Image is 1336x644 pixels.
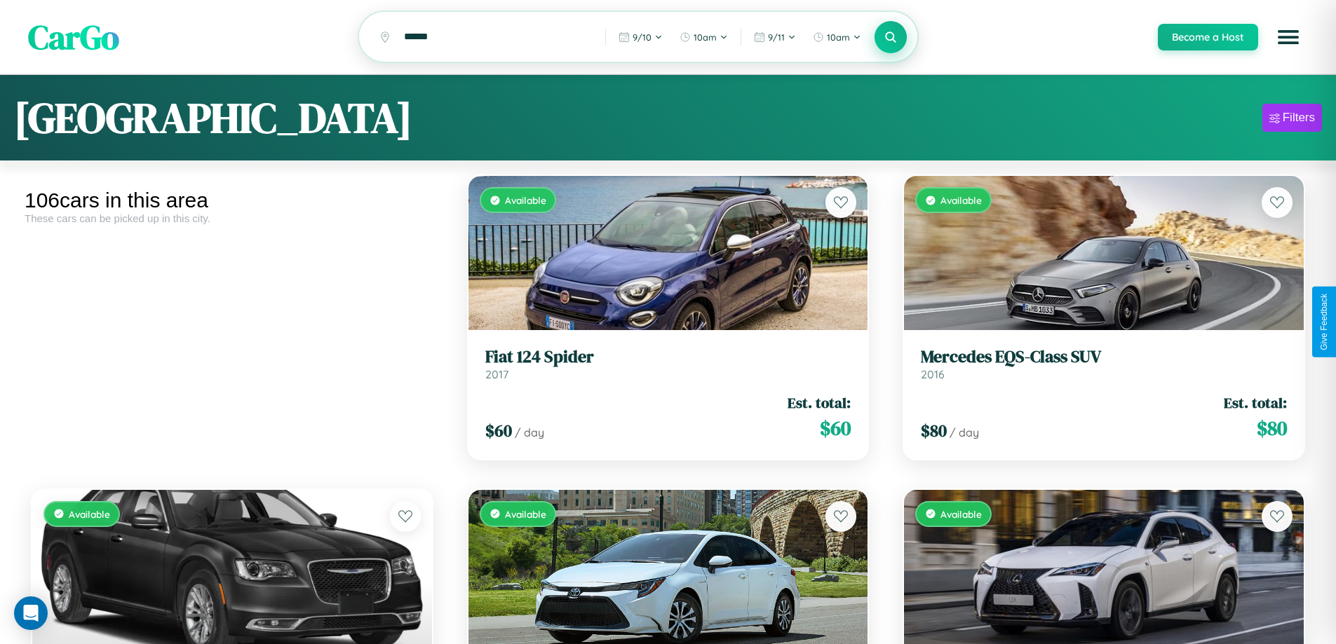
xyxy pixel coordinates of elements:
h3: Fiat 124 Spider [485,347,851,367]
div: 106 cars in this area [25,189,440,212]
button: Open menu [1269,18,1308,57]
span: 2016 [921,367,945,381]
a: Mercedes EQS-Class SUV2016 [921,347,1287,381]
span: Est. total: [1224,392,1287,413]
span: $ 60 [820,414,851,442]
button: 10am [806,26,868,48]
button: 9/10 [612,26,670,48]
a: Fiat 124 Spider2017 [485,347,851,381]
span: Available [505,194,546,206]
button: Filters [1262,104,1322,132]
span: $ 80 [921,419,947,442]
div: Open Intercom Messenger [14,596,48,630]
span: 9 / 10 [633,32,652,43]
h3: Mercedes EQS-Class SUV [921,347,1287,367]
span: / day [515,425,544,439]
span: Available [940,194,982,206]
span: $ 60 [485,419,512,442]
span: 9 / 11 [768,32,785,43]
button: 9/11 [747,26,803,48]
button: Become a Host [1158,24,1258,50]
div: Filters [1283,111,1315,125]
span: $ 80 [1257,414,1287,442]
span: 2017 [485,367,508,381]
span: Est. total: [788,392,851,413]
span: Available [69,508,110,520]
span: Available [940,508,982,520]
h1: [GEOGRAPHIC_DATA] [14,89,412,146]
div: These cars can be picked up in this city. [25,212,440,224]
span: 10am [827,32,850,43]
button: 10am [673,26,735,48]
span: CarGo [28,14,119,60]
div: Give Feedback [1319,294,1329,350]
span: 10am [694,32,717,43]
span: Available [505,508,546,520]
span: / day [950,425,979,439]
